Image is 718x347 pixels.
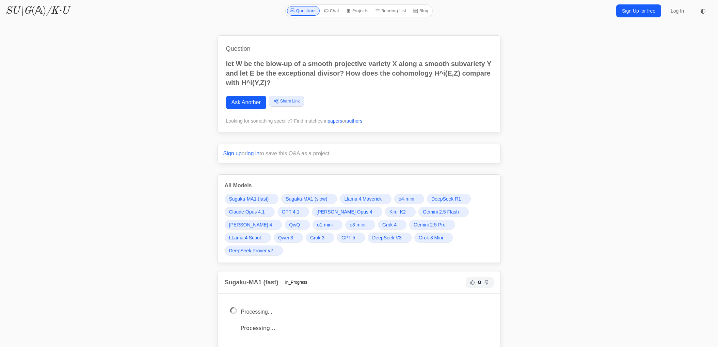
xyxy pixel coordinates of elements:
[414,233,453,243] a: Grok 3 Mini
[423,208,459,215] span: Gemini 2.5 Flash
[696,4,710,18] button: ◐
[225,233,271,243] a: LLama 4 Scout
[278,234,293,241] span: Qwen3
[341,234,355,241] span: GPT 5
[340,194,392,204] a: Llama 4 Maverick
[372,234,401,241] span: DeepSeek V3
[223,151,242,156] a: Sign up
[328,118,342,124] a: papers
[286,195,327,202] span: Sugaku-MA1 (slow)
[280,98,300,104] span: Share Link
[282,208,300,215] span: GPT 4.1
[337,233,365,243] a: GPT 5
[700,8,706,14] span: ◐
[321,6,342,16] a: Chat
[344,6,371,16] a: Projects
[281,194,337,204] a: Sugaku-MA1 (slow)
[419,234,443,241] span: Grok 3 Mini
[229,221,272,228] span: [PERSON_NAME] 4
[229,195,269,202] span: Sugaku-MA1 (fast)
[350,221,365,228] span: o3-mini
[414,221,445,228] span: Gemini 2.5 Pro
[5,6,31,16] i: SU\G
[229,247,273,254] span: DeepSeek Prover v2
[229,208,265,215] span: Claude Opus 4.1
[372,6,409,16] a: Reading List
[378,220,406,230] a: Grok 4
[345,220,375,230] a: o3-mini
[411,6,431,16] a: Blog
[226,96,266,109] a: Ask Another
[317,221,333,228] span: o1-mini
[418,207,469,217] a: Gemini 2.5 Flash
[310,234,324,241] span: Grok 3
[225,207,275,217] a: Claude Opus 4.1
[289,221,300,228] span: QwQ
[223,149,495,158] p: or to save this Q&A as a project.
[399,195,414,202] span: o4-mini
[385,207,416,217] a: Kimi K2
[281,278,312,286] span: In_Progress
[344,195,382,202] span: Llama 4 Maverick
[274,233,303,243] a: Qwen3
[347,118,363,124] a: authors
[431,195,461,202] span: DeepSeek R1
[229,234,261,241] span: LLama 4 Scout
[394,194,424,204] a: o4-mini
[225,182,494,190] h3: All Models
[246,151,259,156] a: log in
[483,278,491,286] button: Not Helpful
[306,233,334,243] a: Grok 3
[226,44,492,53] h1: Question
[285,220,310,230] a: QwQ
[226,117,492,124] div: Looking for something specific? Find matches in or .
[225,194,279,204] a: Sugaku-MA1 (fast)
[313,220,342,230] a: o1-mini
[389,208,406,215] span: Kimi K2
[368,233,411,243] a: DeepSeek V3
[241,324,488,333] p: Processing…
[225,246,283,256] a: DeepSeek Prover v2
[316,208,372,215] span: [PERSON_NAME] Opus 4
[312,207,382,217] a: [PERSON_NAME] Opus 4
[277,207,309,217] a: GPT 4.1
[468,278,477,286] button: Helpful
[667,5,688,17] a: Log In
[5,5,69,17] a: SU\G(𝔸)/K·U
[225,278,278,287] h2: Sugaku-MA1 (fast)
[46,6,69,16] i: /K·U
[409,220,455,230] a: Gemini 2.5 Pro
[427,194,471,204] a: DeepSeek R1
[478,279,481,286] span: 0
[287,6,320,16] a: Questions
[226,59,492,88] p: let W be the blow-up of a smooth projective variety X along a smooth subvariety Y and let E be th...
[616,4,661,17] a: Sign Up for free
[225,220,282,230] a: [PERSON_NAME] 4
[241,309,272,315] span: Processing...
[382,221,397,228] span: Grok 4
